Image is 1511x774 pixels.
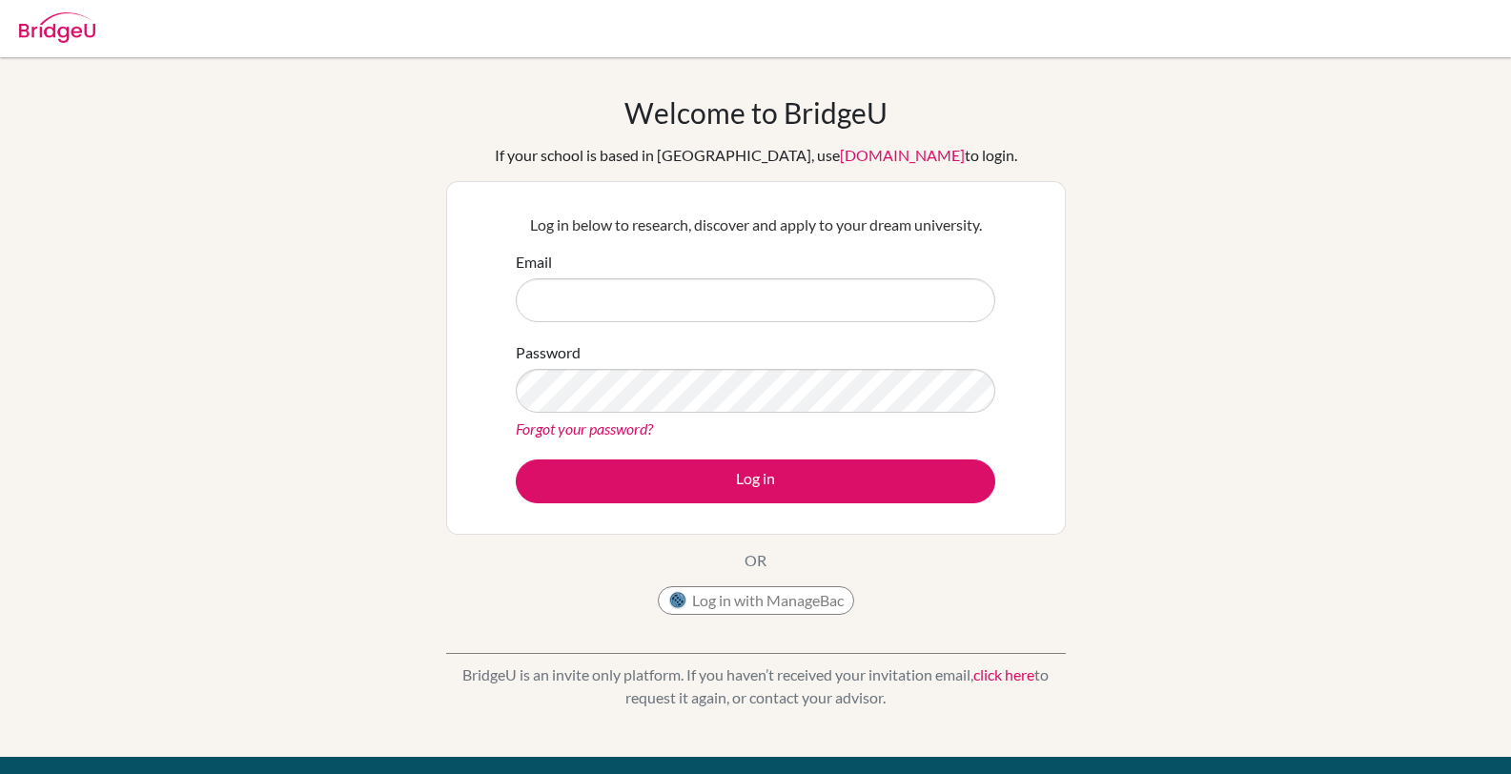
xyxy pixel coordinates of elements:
[624,95,888,130] h1: Welcome to BridgeU
[658,586,854,615] button: Log in with ManageBac
[516,341,581,364] label: Password
[745,549,766,572] p: OR
[840,146,965,164] a: [DOMAIN_NAME]
[19,12,95,43] img: Bridge-U
[973,665,1034,683] a: click here
[516,214,995,236] p: Log in below to research, discover and apply to your dream university.
[516,419,653,438] a: Forgot your password?
[516,459,995,503] button: Log in
[495,144,1017,167] div: If your school is based in [GEOGRAPHIC_DATA], use to login.
[446,663,1066,709] p: BridgeU is an invite only platform. If you haven’t received your invitation email, to request it ...
[516,251,552,274] label: Email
